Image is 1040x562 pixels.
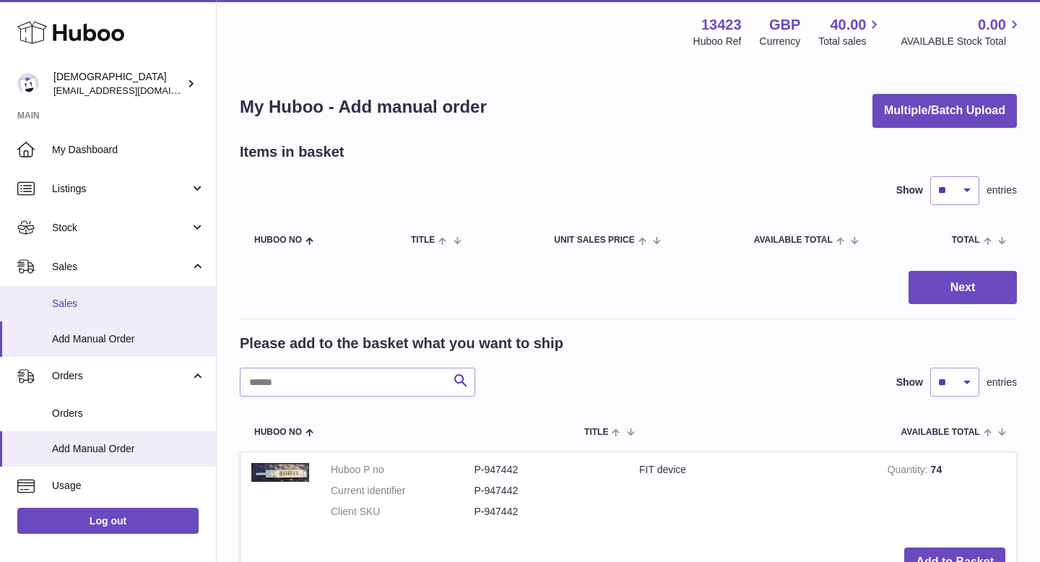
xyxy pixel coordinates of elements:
span: Total [952,235,980,245]
button: Multiple/Batch Upload [872,94,1017,128]
span: Orders [52,369,190,383]
span: AVAILABLE Total [754,235,833,245]
strong: GBP [769,15,800,35]
span: Total sales [818,35,883,48]
a: 40.00 Total sales [818,15,883,48]
span: AVAILABLE Stock Total [901,35,1023,48]
div: [DEMOGRAPHIC_DATA] [53,70,183,98]
span: Unit Sales Price [554,235,634,245]
span: entries [987,183,1017,197]
dt: Huboo P no [331,463,474,477]
h2: Items in basket [240,142,344,162]
dd: P-947442 [474,463,618,477]
span: Add Manual Order [52,442,205,456]
dd: P-947442 [474,505,618,519]
button: Next [909,271,1017,305]
h2: Please add to the basket what you want to ship [240,334,563,353]
span: Huboo no [254,428,302,437]
img: FIT device [251,463,309,482]
span: AVAILABLE Total [901,428,980,437]
span: Huboo no [254,235,302,245]
span: Sales [52,260,190,274]
img: olgazyuz@outlook.com [17,73,39,95]
span: Sales [52,297,205,311]
label: Show [896,376,923,389]
dd: P-947442 [474,484,618,498]
span: Stock [52,221,190,235]
span: Title [411,235,435,245]
span: Listings [52,182,190,196]
span: 40.00 [830,15,866,35]
h1: My Huboo - Add manual order [240,95,487,118]
span: Add Manual Order [52,332,205,346]
div: Huboo Ref [693,35,742,48]
span: Usage [52,479,205,493]
td: 74 [877,452,1016,537]
a: Log out [17,508,199,534]
label: Show [896,183,923,197]
dt: Current identifier [331,484,474,498]
span: 0.00 [978,15,1006,35]
div: Currency [760,35,801,48]
span: [EMAIL_ADDRESS][DOMAIN_NAME] [53,85,212,96]
span: entries [987,376,1017,389]
a: 0.00 AVAILABLE Stock Total [901,15,1023,48]
span: My Dashboard [52,143,205,157]
span: Title [584,428,608,437]
strong: 13423 [701,15,742,35]
strong: Quantity [888,464,931,479]
dt: Client SKU [331,505,474,519]
td: FIT device [628,452,877,537]
span: Orders [52,407,205,420]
